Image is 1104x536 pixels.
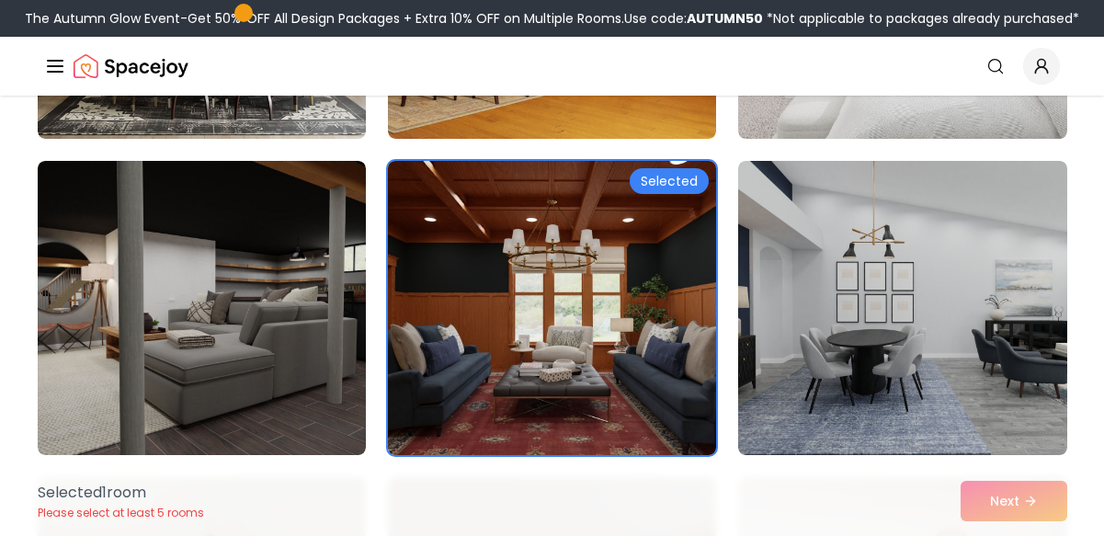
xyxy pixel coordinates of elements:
[74,48,188,85] img: Spacejoy Logo
[738,161,1066,455] img: Room room-12
[44,37,1060,96] nav: Global
[687,9,763,28] b: AUTUMN50
[74,48,188,85] a: Spacejoy
[380,154,724,462] img: Room room-11
[763,9,1079,28] span: *Not applicable to packages already purchased*
[630,168,709,194] div: Selected
[25,9,1079,28] div: The Autumn Glow Event-Get 50% OFF All Design Packages + Extra 10% OFF on Multiple Rooms.
[624,9,763,28] span: Use code:
[38,161,366,455] img: Room room-10
[38,506,204,520] p: Please select at least 5 rooms
[38,482,204,504] p: Selected 1 room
